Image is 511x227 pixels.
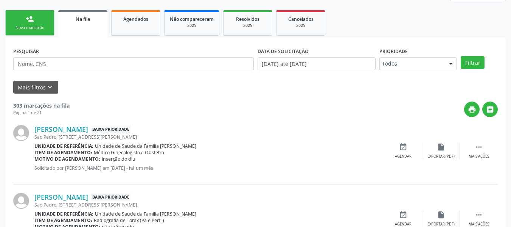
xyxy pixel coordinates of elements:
label: PESQUISAR [13,45,39,57]
button: Filtrar [461,56,485,69]
i: keyboard_arrow_down [46,83,54,91]
input: Nome, CNS [13,57,254,70]
img: img [13,125,29,141]
i: print [468,105,476,114]
div: person_add [26,15,34,23]
div: Página 1 de 21 [13,110,70,116]
i:  [475,143,483,151]
p: Solicitado por [PERSON_NAME] em [DATE] - há um mês [34,165,384,171]
b: Item de agendamento: [34,149,92,156]
span: Resolvidos [236,16,259,22]
span: Todos [382,60,441,67]
div: Mais ações [469,154,489,159]
a: [PERSON_NAME] [34,125,88,133]
span: Cancelados [288,16,314,22]
span: Radiografia de Torax (Pa e Perfil) [94,217,164,224]
i: event_available [399,211,407,219]
div: Exportar (PDF) [427,154,455,159]
input: Selecione um intervalo [258,57,376,70]
strong: 303 marcações na fila [13,102,70,109]
i: insert_drive_file [437,211,445,219]
i:  [475,211,483,219]
b: Motivo de agendamento: [34,156,100,162]
i: insert_drive_file [437,143,445,151]
button:  [482,102,498,117]
div: Mais ações [469,222,489,227]
button: print [464,102,480,117]
div: 2025 [170,23,214,28]
b: Unidade de referência: [34,211,93,217]
div: 2025 [282,23,320,28]
span: Baixa Prioridade [91,125,131,133]
label: DATA DE SOLICITAÇÃO [258,45,309,57]
span: Não compareceram [170,16,214,22]
i:  [486,105,494,114]
div: Exportar (PDF) [427,222,455,227]
div: 2025 [229,23,267,28]
div: Nova marcação [11,25,49,31]
span: Unidade de Saude da Familia [PERSON_NAME] [95,211,196,217]
div: Agendar [395,222,412,227]
span: Unidade de Saude da Familia [PERSON_NAME] [95,143,196,149]
b: Item de agendamento: [34,217,92,224]
span: Médico Ginecologista e Obstetra [94,149,164,156]
div: Sao Pedro, [STREET_ADDRESS][PERSON_NAME] [34,202,384,208]
b: Unidade de referência: [34,143,93,149]
span: inserção do diu [102,156,135,162]
button: Mais filtroskeyboard_arrow_down [13,81,58,94]
div: Sao Pedro, [STREET_ADDRESS][PERSON_NAME] [34,134,384,140]
label: Prioridade [379,45,408,57]
a: [PERSON_NAME] [34,193,88,201]
span: Agendados [123,16,148,22]
i: event_available [399,143,407,151]
span: Na fila [76,16,90,22]
div: Agendar [395,154,412,159]
span: Baixa Prioridade [91,193,131,201]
